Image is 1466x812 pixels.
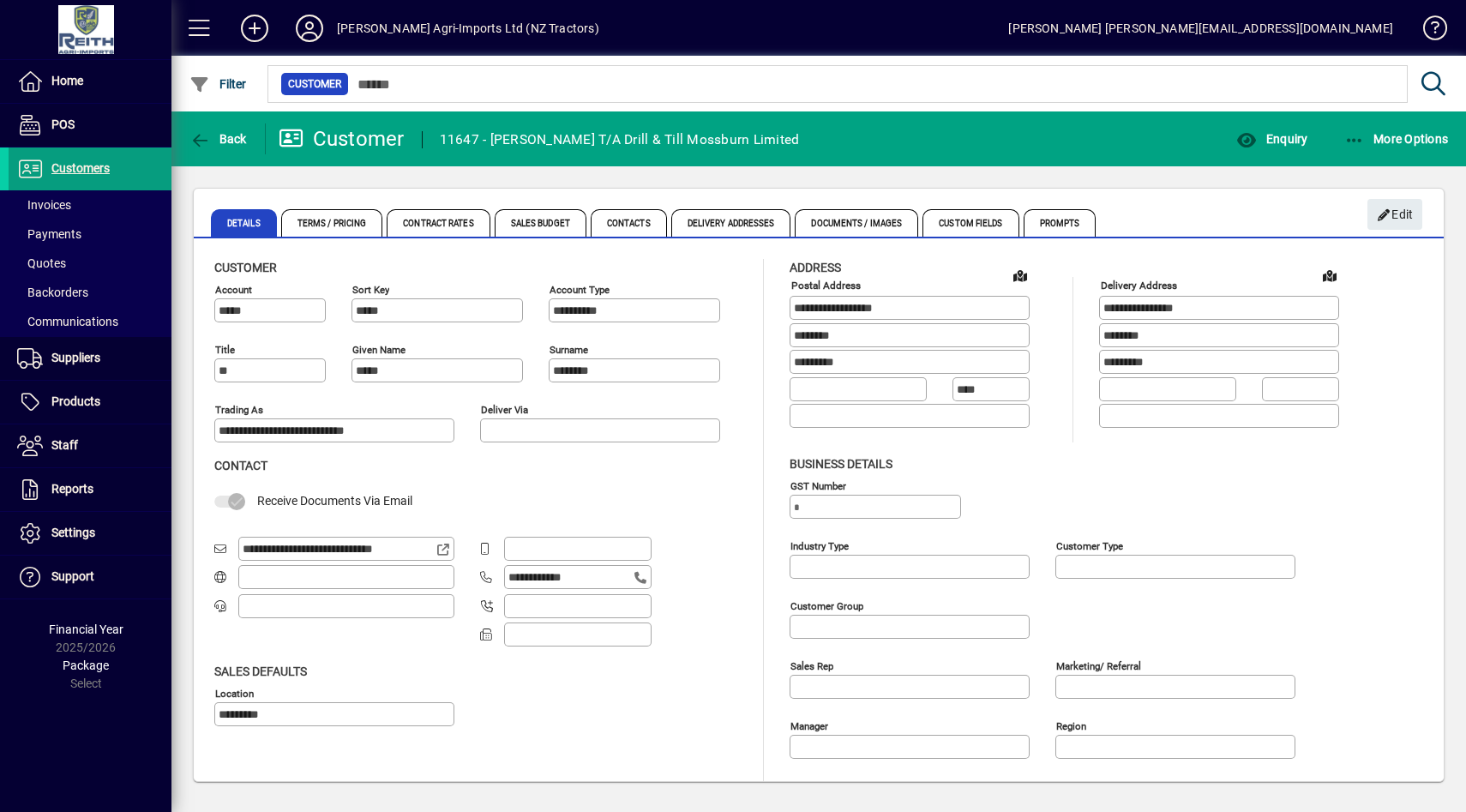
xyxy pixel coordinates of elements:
button: More Options [1340,123,1453,154]
a: Reports [9,468,171,511]
button: Back [185,123,251,154]
a: Quotes [9,249,171,278]
span: Communications [17,315,118,328]
mat-label: Customer group [790,599,863,611]
span: POS [51,117,75,131]
span: Details [211,209,277,237]
span: Package [63,659,109,672]
span: Products [51,394,100,408]
div: [PERSON_NAME] Agri-Imports Ltd (NZ Tractors) [337,15,599,42]
a: Staff [9,424,171,467]
a: Home [9,60,171,103]
span: Contact [214,459,267,472]
mat-label: Trading as [215,404,263,416]
mat-label: Surname [550,344,588,356]
a: Payments [9,220,171,249]
button: Add [227,13,282,44]
span: Quotes [17,256,66,270]
a: Knowledge Base [1410,3,1445,59]
span: Delivery Addresses [671,209,791,237]
button: Edit [1367,199,1422,230]
mat-label: Sales rep [790,659,833,671]
span: Contacts [591,209,667,237]
span: Staff [51,438,78,452]
mat-label: Given name [352,344,406,356]
div: Customer [279,125,405,153]
mat-label: Notes [790,779,817,791]
span: Sales defaults [214,665,307,678]
mat-label: Industry type [790,539,849,551]
span: Customers [51,161,110,175]
span: Business details [790,457,892,471]
mat-label: Sort key [352,284,389,296]
a: Invoices [9,190,171,220]
mat-label: Location [215,687,254,699]
mat-label: Title [215,344,235,356]
mat-label: Marketing/ Referral [1056,659,1141,671]
span: Customer [288,75,341,93]
span: Back [189,132,247,146]
a: POS [9,104,171,147]
button: Enquiry [1232,123,1312,154]
a: Suppliers [9,337,171,380]
span: Payments [17,227,81,241]
span: Settings [51,526,95,539]
span: More Options [1344,132,1449,146]
a: Backorders [9,278,171,307]
span: Address [790,261,841,274]
span: Receive Documents Via Email [257,494,412,508]
mat-label: Account Type [550,284,610,296]
span: Reports [51,482,93,496]
mat-label: Account [215,284,252,296]
span: Terms / Pricing [281,209,383,237]
a: Settings [9,512,171,555]
span: Suppliers [51,351,100,364]
span: Customer [214,261,277,274]
span: Financial Year [49,623,123,636]
div: 11647 - [PERSON_NAME] T/A Drill & Till Mossburn Limited [440,126,800,153]
div: [PERSON_NAME] [PERSON_NAME][EMAIL_ADDRESS][DOMAIN_NAME] [1008,15,1393,42]
span: Filter [189,77,247,91]
span: Home [51,74,83,87]
a: View on map [1006,262,1034,289]
app-page-header-button: Back [171,123,266,154]
span: Edit [1377,201,1414,229]
span: Backorders [17,286,88,299]
mat-label: GST Number [790,479,846,491]
span: Documents / Images [795,209,918,237]
button: Filter [185,69,251,99]
mat-label: Deliver via [481,404,528,416]
span: Custom Fields [922,209,1018,237]
button: Profile [282,13,337,44]
span: Support [51,569,94,583]
span: Prompts [1024,209,1096,237]
a: View on map [1316,262,1343,289]
span: Contract Rates [387,209,490,237]
a: Communications [9,307,171,336]
mat-label: Manager [790,719,828,731]
a: Products [9,381,171,424]
mat-label: Customer type [1056,539,1123,551]
span: Sales Budget [495,209,586,237]
mat-label: Region [1056,719,1086,731]
span: Enquiry [1236,132,1307,146]
a: Support [9,556,171,598]
span: Invoices [17,198,71,212]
